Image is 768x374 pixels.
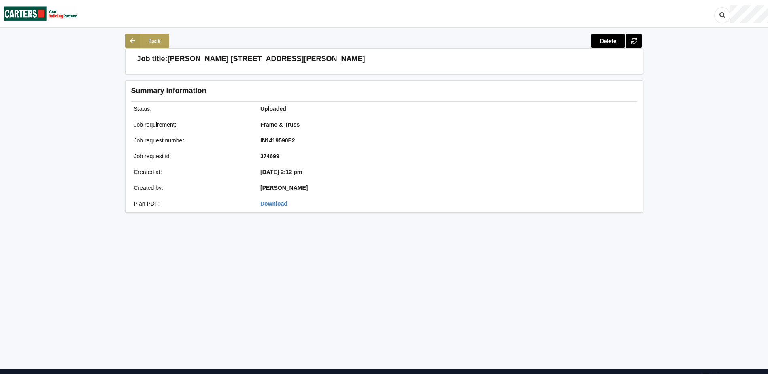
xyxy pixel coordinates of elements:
button: Delete [591,34,625,48]
b: Uploaded [260,106,286,112]
b: [DATE] 2:12 pm [260,169,302,175]
div: Job requirement : [128,121,255,129]
img: Carters [4,0,77,27]
div: Job request number : [128,136,255,144]
div: Created by : [128,184,255,192]
button: Back [125,34,169,48]
b: Frame & Truss [260,121,300,128]
div: User Profile [730,5,768,23]
h3: Job title: [137,54,168,64]
a: Download [260,200,287,207]
div: Job request id : [128,152,255,160]
b: 374699 [260,153,279,159]
div: Created at : [128,168,255,176]
b: IN1419590E2 [260,137,295,144]
div: Status : [128,105,255,113]
b: [PERSON_NAME] [260,185,308,191]
h3: Summary information [131,86,508,96]
h3: [PERSON_NAME] [STREET_ADDRESS][PERSON_NAME] [168,54,365,64]
div: Plan PDF : [128,200,255,208]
